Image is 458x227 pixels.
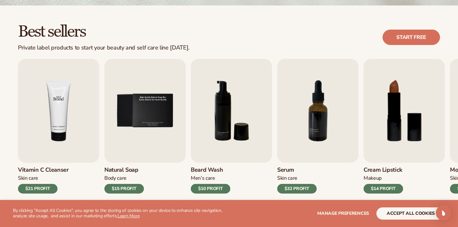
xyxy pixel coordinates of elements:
[317,207,369,220] button: Manage preferences
[13,208,237,219] p: By clicking "Accept All Cookies", you agree to the storing of cookies on your device to enhance s...
[18,175,69,182] div: Skin Care
[18,184,57,194] div: $21 PROFIT
[18,59,99,163] img: Shopify Image 5
[376,207,445,220] button: accept all cookies
[277,175,317,182] div: Skin Care
[383,30,440,45] a: Start free
[18,167,69,174] h3: Vitamin C Cleanser
[277,167,317,174] h3: Serum
[364,175,403,182] div: Makeup
[118,213,139,219] a: Learn More
[18,44,189,51] div: Private label products to start your beauty and self care line [DATE].
[191,167,230,174] h3: Beard Wash
[364,59,445,194] a: 8 / 9
[364,167,403,174] h3: Cream Lipstick
[191,175,230,182] div: Men’s Care
[18,23,189,41] h2: Best sellers
[104,175,144,182] div: Body Care
[191,184,230,194] div: $10 PROFIT
[317,210,369,216] span: Manage preferences
[104,184,144,194] div: $15 PROFIT
[191,59,272,194] a: 6 / 9
[364,184,403,194] div: $14 PROFIT
[436,205,451,221] div: Open Intercom Messenger
[104,167,144,174] h3: Natural Soap
[277,184,317,194] div: $32 PROFIT
[18,59,99,194] a: 4 / 9
[277,59,358,194] a: 7 / 9
[104,59,186,194] a: 5 / 9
